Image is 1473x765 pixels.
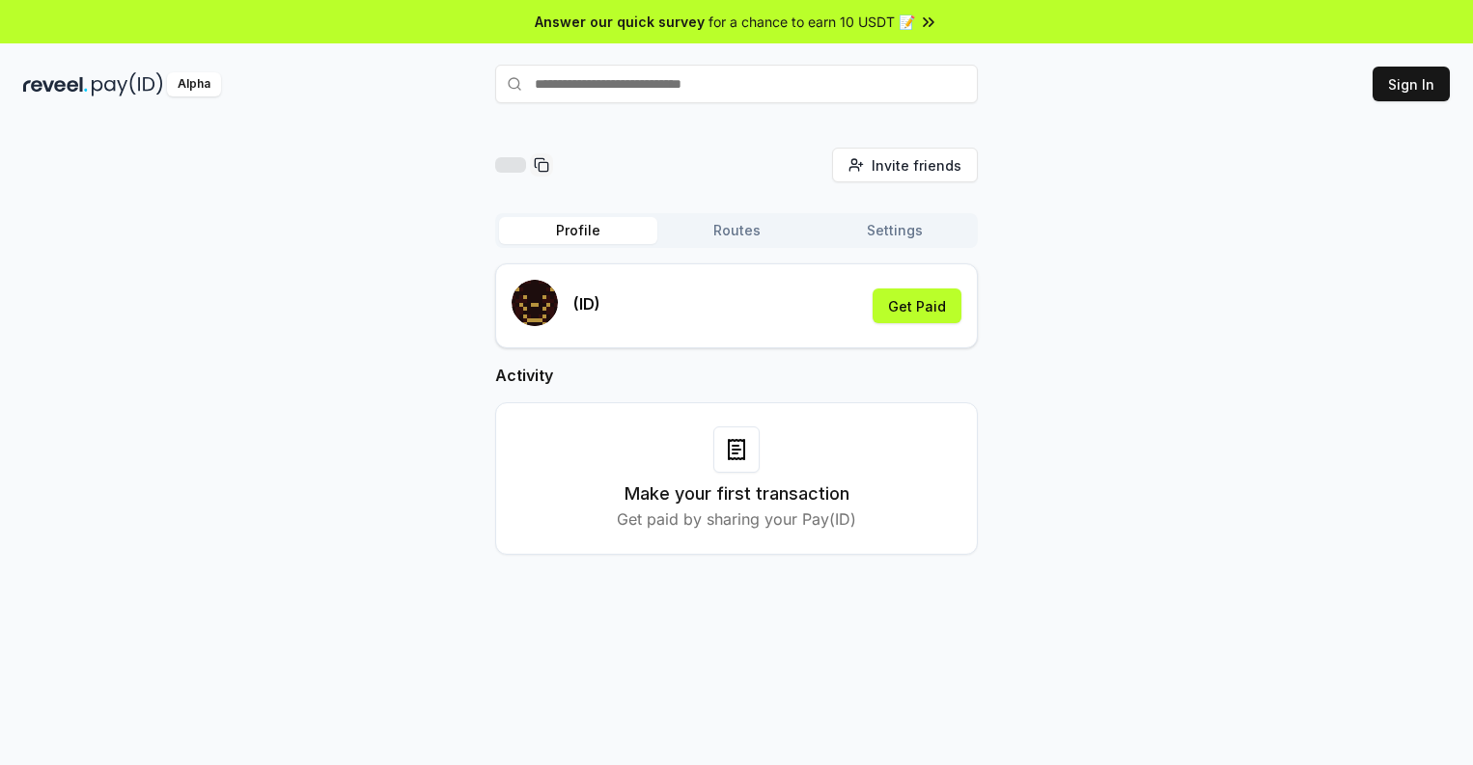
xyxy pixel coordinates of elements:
img: pay_id [92,72,163,96]
span: Answer our quick survey [535,12,705,32]
button: Invite friends [832,148,978,182]
h3: Make your first transaction [625,480,849,507]
button: Sign In [1373,67,1450,101]
button: Settings [816,217,974,244]
button: Get Paid [873,288,961,323]
img: reveel_dark [23,72,88,96]
button: Profile [499,217,657,244]
span: for a chance to earn 10 USDT 📝 [709,12,915,32]
p: Get paid by sharing your Pay(ID) [617,507,856,531]
div: Alpha [167,72,221,96]
p: (ID) [573,292,600,315]
h2: Activity [495,364,978,387]
button: Routes [657,217,816,244]
span: Invite friends [872,155,961,176]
